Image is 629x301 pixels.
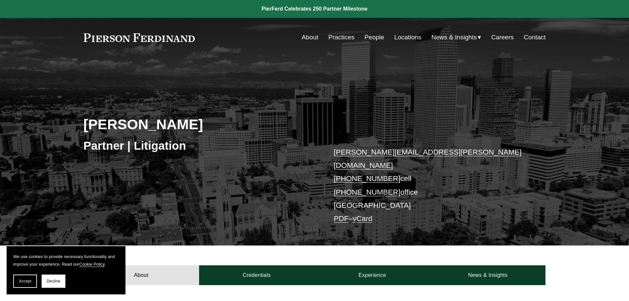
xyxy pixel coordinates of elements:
[353,214,372,223] a: vCard
[432,31,481,44] a: folder dropdown
[47,279,60,283] span: Decline
[315,265,430,285] a: Experience
[84,116,315,133] h2: [PERSON_NAME]
[524,31,545,44] a: Contact
[13,275,37,288] button: Accept
[394,31,421,44] a: Locations
[328,31,354,44] a: Practices
[334,174,401,183] a: [PHONE_NUMBER]
[7,246,125,294] section: Cookie banner
[84,265,199,285] a: About
[365,31,384,44] a: People
[334,188,401,196] a: [PHONE_NUMBER]
[84,138,315,153] h3: Partner | Litigation
[42,275,65,288] button: Decline
[432,32,477,43] span: News & Insights
[199,265,315,285] a: Credentials
[334,214,349,223] a: PDF
[334,146,526,226] p: cell office [GEOGRAPHIC_DATA] –
[302,31,318,44] a: About
[79,262,105,267] a: Cookie Policy
[13,253,119,268] p: We use cookies to provide necessary functionality and improve your experience. Read our .
[19,279,31,283] span: Accept
[491,31,514,44] a: Careers
[430,265,545,285] a: News & Insights
[334,148,522,169] a: [PERSON_NAME][EMAIL_ADDRESS][PERSON_NAME][DOMAIN_NAME]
